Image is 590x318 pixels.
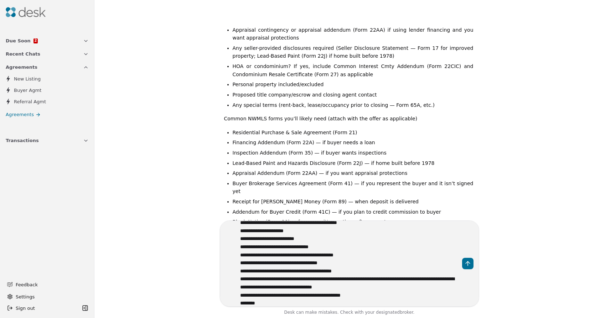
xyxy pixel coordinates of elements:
button: Recent Chats [1,47,93,61]
span: Transactions [6,137,39,144]
li: Lead-Based Paint and Hazards Disclosure (Form 22J) — if home built before 1978 [233,159,473,167]
a: Agreements [1,109,93,120]
span: Due Soon [6,37,31,45]
li: Appraisal contingency or appraisal addendum (Form 22AA) if using lender financing and you want ap... [233,26,473,42]
button: Settings [4,291,90,302]
li: Residential Purchase & Sale Agreement (Form 21) [233,129,473,137]
button: Transactions [1,134,93,147]
span: Sign out [16,304,35,312]
textarea: Write your prompt here [220,220,479,307]
li: Any seller-provided disclosures required (Seller Disclosure Statement — Form 17 for improved prop... [233,44,473,60]
span: Agreements [6,63,37,71]
span: Agreements [6,111,34,118]
li: Appraisal Addendum (Form 22AA) — if you want appraisal protections [233,169,473,177]
button: Send message [462,258,473,269]
span: 2 [34,39,37,42]
button: Sign out [4,302,80,314]
p: Common NWMLS forms you’ll likely need (attach with the offer as applicable) [224,115,473,123]
span: Referral Agmt [14,98,46,105]
li: Receipt for [PERSON_NAME] Money (Form 89) — when deposit is delivered [233,198,473,206]
li: Buyer Brokerage Services Agreement (Form 41) — if you represent the buyer and it isn’t signed yet [233,179,473,196]
div: Desk can make mistakes. Check with your broker. [220,309,479,318]
span: designated [376,310,400,315]
li: Personal property included/excluded [233,80,473,89]
li: Financing Addendum (Form 22A) — if buyer needs a loan [233,139,473,147]
span: New Listing [14,75,41,83]
li: Any special terms (rent-back, lease/occupancy prior to closing — Form 65A, etc.) [233,101,473,109]
li: Addendum for Buyer Credit (Form 41C) — if you plan to credit commission to buyer [233,208,473,216]
button: Agreements [1,61,93,74]
li: HOA or condominium? If yes, include Common Interest Cmty Addendum (Form 22CIC) and Condominium Re... [233,62,473,78]
span: Settings [16,293,35,301]
span: Recent Chats [6,50,40,58]
span: Feedback [16,281,84,288]
button: Feedback [3,278,89,291]
button: Due Soon2 [1,34,93,47]
li: Proposed title company/escrow and closing agent contact [233,91,473,99]
img: Desk [6,7,46,17]
li: Blank Notice (Form 90) — for any written notices after acceptance [233,218,473,226]
li: Inspection Addendum (Form 35) — if buyer wants inspections [233,149,473,157]
span: Buyer Agmt [14,87,41,94]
